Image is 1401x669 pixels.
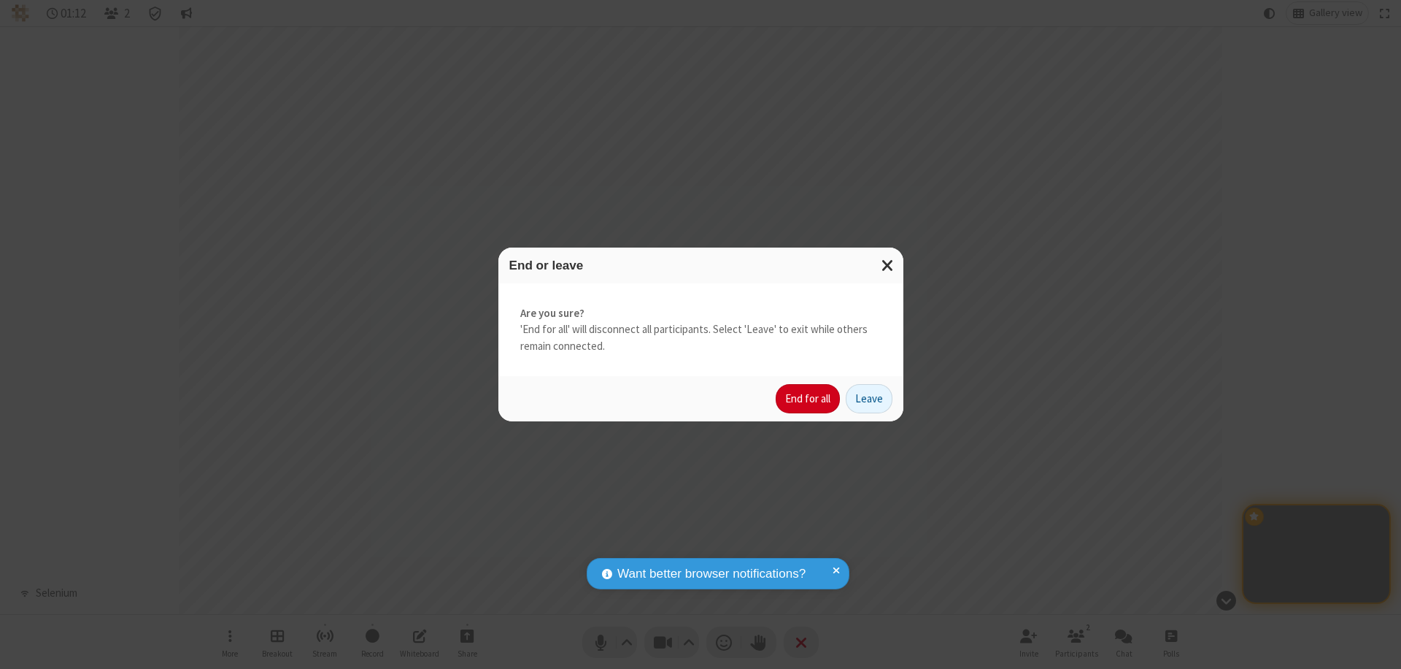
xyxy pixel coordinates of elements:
[776,384,840,413] button: End for all
[617,565,806,584] span: Want better browser notifications?
[520,305,881,322] strong: Are you sure?
[509,259,892,272] h3: End or leave
[846,384,892,413] button: Leave
[498,283,903,377] div: 'End for all' will disconnect all participants. Select 'Leave' to exit while others remain connec...
[873,248,903,283] button: Close modal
